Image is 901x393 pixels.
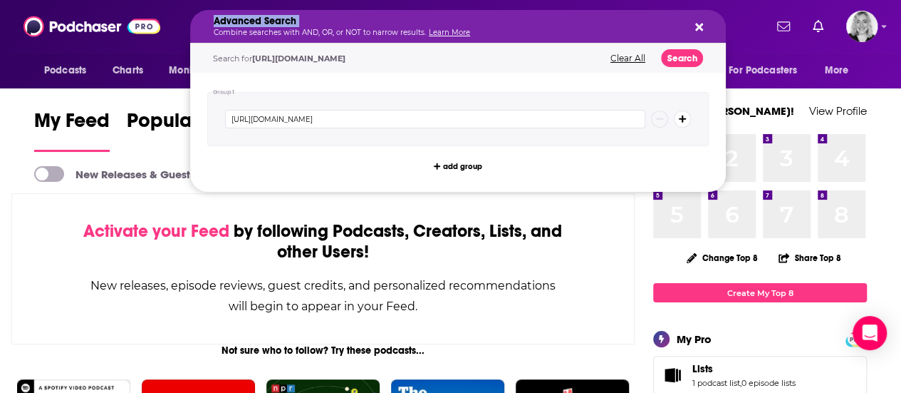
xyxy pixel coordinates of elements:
[429,158,487,175] button: add group
[740,378,741,388] span: ,
[606,53,650,63] button: Clear All
[853,316,887,350] div: Open Intercom Messenger
[83,275,563,317] div: New releases, episode reviews, guest credits, and personalized recommendations will begin to appe...
[127,108,248,152] a: Popular Feed
[848,334,865,344] span: PRO
[34,108,110,141] span: My Feed
[741,378,796,388] a: 0 episode lists
[83,221,563,262] div: by following Podcasts, Creators, Lists, and other Users!
[24,13,160,40] img: Podchaser - Follow, Share and Rate Podcasts
[771,14,796,39] a: Show notifications dropdown
[34,108,110,152] a: My Feed
[204,10,739,43] div: Search podcasts, credits, & more...
[846,11,877,42] span: Logged in as cmaur0218
[692,378,740,388] a: 1 podcast list
[214,29,679,36] p: Combine searches with AND, OR, or NOT to narrow results.
[846,11,877,42] img: User Profile
[809,104,867,118] a: View Profile
[692,362,713,375] span: Lists
[113,61,143,81] span: Charts
[719,57,818,84] button: open menu
[807,14,829,39] a: Show notifications dropdown
[159,57,238,84] button: open menu
[846,11,877,42] button: Show profile menu
[661,49,703,67] button: Search
[34,166,222,182] a: New Releases & Guests Only
[169,61,219,81] span: Monitoring
[213,89,235,96] h4: Group 1
[729,61,797,81] span: For Podcasters
[214,16,679,26] h5: Advanced Search
[658,365,687,385] a: Lists
[127,108,248,141] span: Popular Feed
[213,53,345,63] span: Search for
[678,249,766,267] button: Change Top 8
[815,57,867,84] button: open menu
[429,28,470,37] a: Learn More
[11,344,635,357] div: Not sure who to follow? Try these podcasts...
[653,283,867,302] a: Create My Top 8
[443,163,482,170] span: add group
[225,110,645,128] input: Type a keyword or phrase...
[83,220,229,242] span: Activate your Feed
[848,333,865,344] a: PRO
[825,61,849,81] span: More
[778,244,842,272] button: Share Top 8
[677,332,712,346] div: My Pro
[44,61,86,81] span: Podcasts
[692,362,796,375] a: Lists
[103,57,152,84] a: Charts
[252,53,345,63] span: [URL][DOMAIN_NAME]
[34,57,105,84] button: open menu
